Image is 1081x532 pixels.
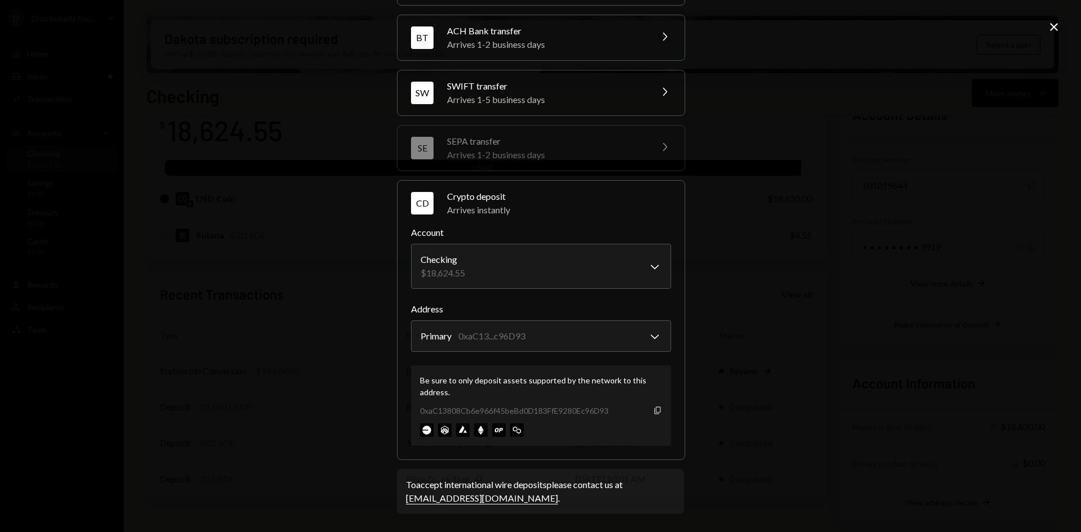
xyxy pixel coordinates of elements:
div: SEPA transfer [447,135,644,148]
div: To accept international wire deposits please contact us at . [406,478,675,505]
div: BT [411,26,434,49]
div: ACH Bank transfer [447,24,644,38]
button: SWSWIFT transferArrives 1-5 business days [397,70,685,115]
div: 0xaC13808Cb6e966f45beBd0D183FfE9280Ec96D93 [420,405,609,417]
div: Crypto deposit [447,190,671,203]
div: SWIFT transfer [447,79,644,93]
label: Address [411,302,671,316]
img: avalanche-mainnet [456,423,470,437]
img: arbitrum-mainnet [438,423,452,437]
button: SESEPA transferArrives 1-2 business days [397,126,685,171]
button: BTACH Bank transferArrives 1-2 business days [397,15,685,60]
div: Arrives 1-5 business days [447,93,644,106]
label: Account [411,226,671,239]
div: Arrives instantly [447,203,671,217]
button: Account [411,244,671,289]
div: 0xaC13...c96D93 [458,329,525,343]
div: Be sure to only deposit assets supported by the network to this address. [420,374,662,398]
div: Arrives 1-2 business days [447,148,644,162]
img: polygon-mainnet [510,423,524,437]
button: CDCrypto depositArrives instantly [397,181,685,226]
a: [EMAIL_ADDRESS][DOMAIN_NAME] [406,493,558,504]
img: optimism-mainnet [492,423,506,437]
div: CD [411,192,434,214]
div: SE [411,137,434,159]
div: SW [411,82,434,104]
img: base-mainnet [420,423,434,437]
img: ethereum-mainnet [474,423,488,437]
div: Arrives 1-2 business days [447,38,644,51]
div: CDCrypto depositArrives instantly [411,226,671,446]
button: Address [411,320,671,352]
